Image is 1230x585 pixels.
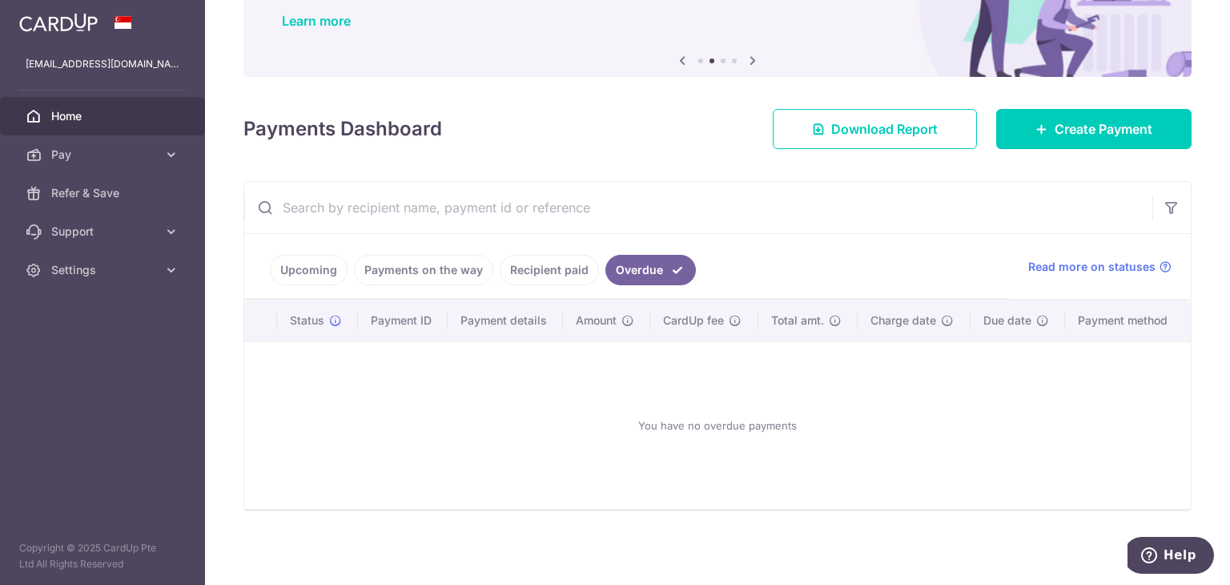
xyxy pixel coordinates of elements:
[1065,300,1191,341] th: Payment method
[663,313,724,329] span: CardUp fee
[263,355,1172,496] div: You have no overdue payments
[290,313,324,329] span: Status
[576,313,617,329] span: Amount
[773,109,977,149] a: Download Report
[358,300,448,341] th: Payment ID
[1055,119,1152,139] span: Create Payment
[1028,259,1156,275] span: Read more on statuses
[26,56,179,72] p: [EMAIL_ADDRESS][DOMAIN_NAME]
[1127,537,1214,577] iframe: Opens a widget where you can find more information
[19,13,98,32] img: CardUp
[870,313,936,329] span: Charge date
[51,108,157,124] span: Home
[500,255,599,285] a: Recipient paid
[996,109,1192,149] a: Create Payment
[983,313,1031,329] span: Due date
[605,255,696,285] a: Overdue
[354,255,493,285] a: Payments on the way
[771,313,824,329] span: Total amt.
[51,147,157,163] span: Pay
[831,119,938,139] span: Download Report
[448,300,564,341] th: Payment details
[51,185,157,201] span: Refer & Save
[1028,259,1172,275] a: Read more on statuses
[243,115,442,143] h4: Payments Dashboard
[270,255,348,285] a: Upcoming
[51,262,157,278] span: Settings
[282,13,351,29] a: Learn more
[244,182,1152,233] input: Search by recipient name, payment id or reference
[51,224,157,240] span: Support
